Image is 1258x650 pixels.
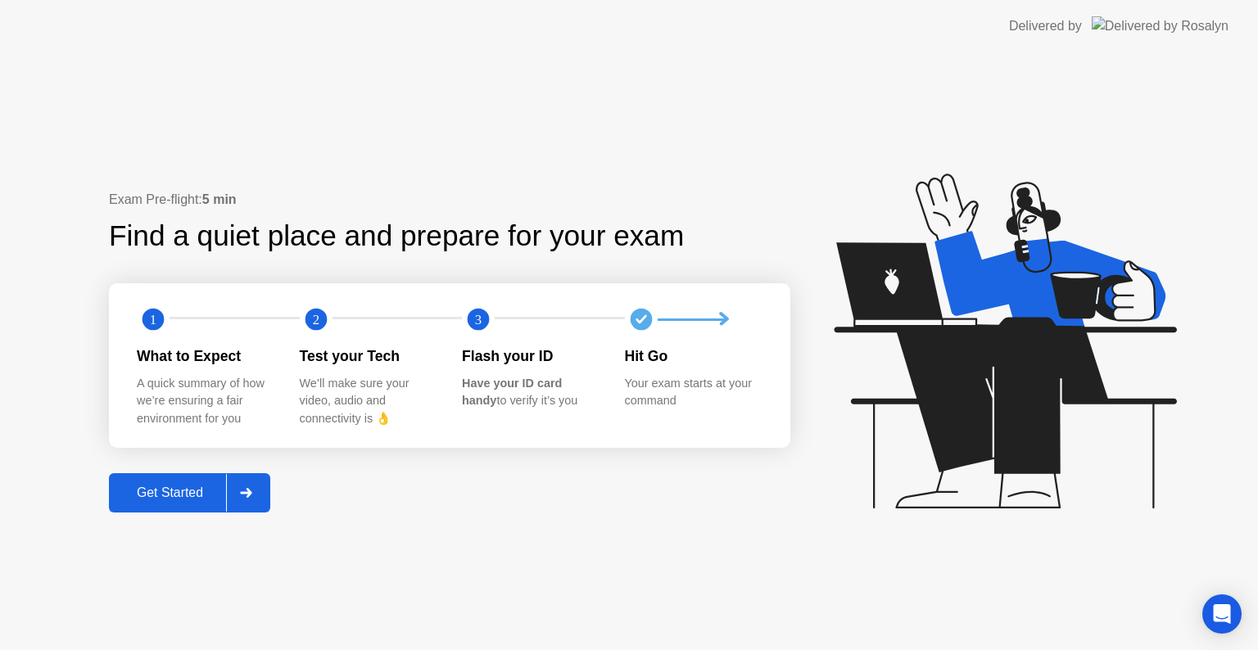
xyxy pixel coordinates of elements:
div: Open Intercom Messenger [1202,594,1242,634]
div: Your exam starts at your command [625,375,762,410]
text: 3 [475,312,482,327]
div: Get Started [114,485,226,500]
text: 2 [312,312,319,327]
div: Test your Tech [300,345,437,367]
div: Delivered by [1009,16,1082,36]
img: Delivered by Rosalyn [1092,16,1229,35]
div: Find a quiet place and prepare for your exam [109,214,686,258]
b: 5 min [202,192,237,206]
div: What to Expect [137,345,274,367]
div: to verify it’s you [462,375,599,410]
div: Flash your ID [462,345,599,367]
div: We’ll make sure your video, audio and connectivity is 👌 [300,375,437,428]
button: Get Started [109,473,270,512]
b: Have your ID card handy [462,377,562,408]
text: 1 [150,312,156,327]
div: A quick summary of how we’re ensuring a fair environment for you [137,375,274,428]
div: Hit Go [625,345,762,367]
div: Exam Pre-flight: [109,190,790,210]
